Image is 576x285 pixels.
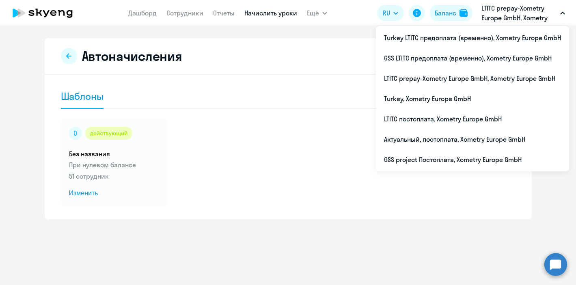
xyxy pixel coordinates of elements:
[244,9,297,17] a: Начислить уроки
[69,149,159,158] h5: Без названия
[69,171,159,181] p: 51 сотрудник
[61,90,104,103] div: Шаблоны
[213,9,235,17] a: Отчеты
[383,8,390,18] span: RU
[376,26,569,171] ul: Ещё
[481,3,557,23] p: LTITC prepay-Xometry Europe GmbH, Xometry Europe GmbH
[430,5,472,21] button: Балансbalance
[435,8,456,18] div: Баланс
[307,5,327,21] button: Ещё
[85,127,132,140] div: действующий
[460,9,468,17] img: balance
[69,160,159,170] p: При нулевом балансе
[69,188,159,198] span: Изменить
[128,9,157,17] a: Дашборд
[166,9,203,17] a: Сотрудники
[307,8,319,18] span: Ещё
[82,48,182,64] h2: Автоначисления
[377,5,404,21] button: RU
[477,3,569,23] button: LTITC prepay-Xometry Europe GmbH, Xometry Europe GmbH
